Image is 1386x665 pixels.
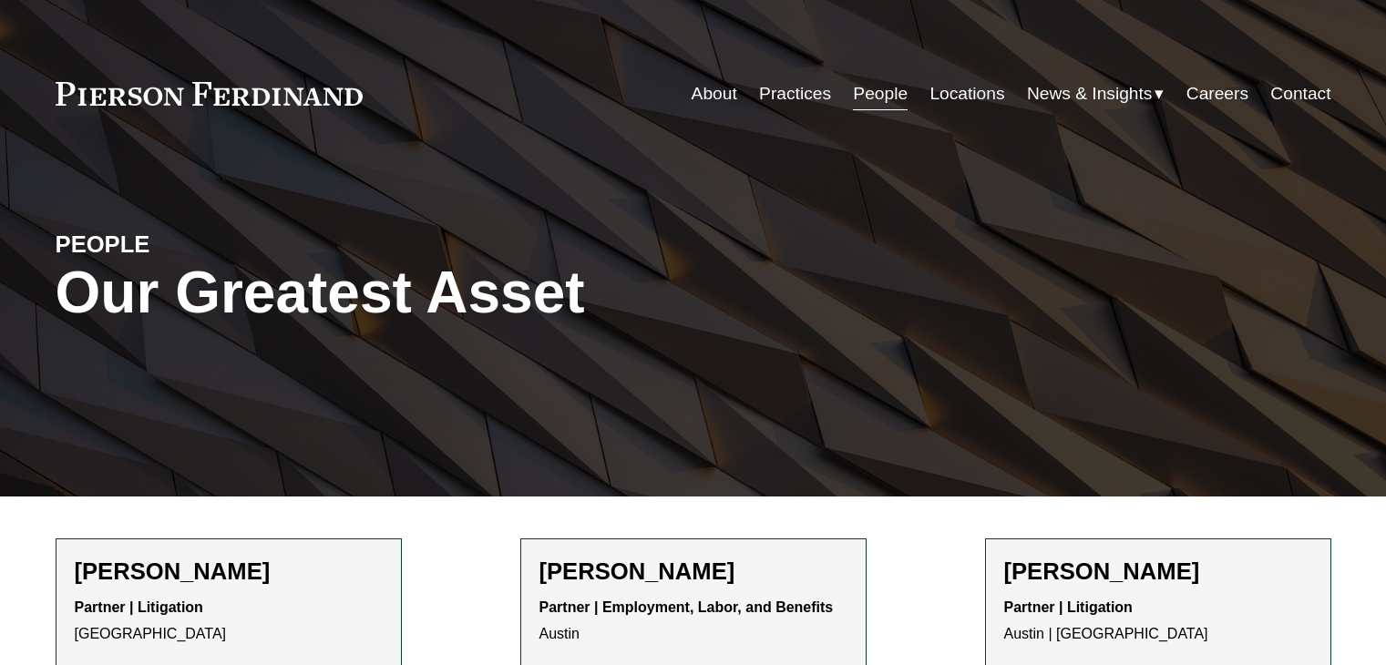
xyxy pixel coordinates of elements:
a: About [692,77,737,111]
p: [GEOGRAPHIC_DATA] [75,595,383,648]
p: Austin | [GEOGRAPHIC_DATA] [1004,595,1312,648]
a: folder dropdown [1027,77,1165,111]
a: People [853,77,908,111]
span: News & Insights [1027,78,1153,110]
strong: Partner | Employment, Labor, and Benefits [539,599,834,615]
a: Practices [759,77,831,111]
a: Careers [1186,77,1248,111]
a: Contact [1270,77,1330,111]
a: Locations [929,77,1004,111]
h2: [PERSON_NAME] [539,558,847,586]
p: Austin [539,595,847,648]
strong: Partner | Litigation [1004,599,1133,615]
h2: [PERSON_NAME] [1004,558,1312,586]
h2: [PERSON_NAME] [75,558,383,586]
h1: Our Greatest Asset [56,260,906,326]
strong: Partner | Litigation [75,599,203,615]
h4: PEOPLE [56,230,375,259]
